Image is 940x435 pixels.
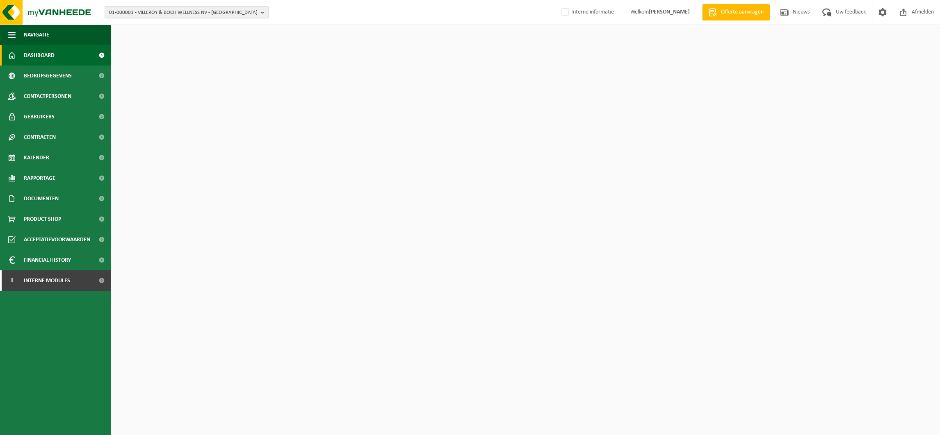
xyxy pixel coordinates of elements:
[560,6,614,18] label: Interne informatie
[8,270,16,291] span: I
[24,25,49,45] span: Navigatie
[24,209,61,229] span: Product Shop
[719,8,766,16] span: Offerte aanvragen
[24,188,59,209] span: Documenten
[24,270,70,291] span: Interne modules
[24,250,71,270] span: Financial History
[24,229,90,250] span: Acceptatievoorwaarden
[105,6,269,18] button: 01-000001 - VILLEROY & BOCH WELLNESS NV - [GEOGRAPHIC_DATA]
[24,127,56,147] span: Contracten
[24,86,71,106] span: Contactpersonen
[649,9,690,15] strong: [PERSON_NAME]
[24,66,72,86] span: Bedrijfsgegevens
[24,106,55,127] span: Gebruikers
[702,4,770,20] a: Offerte aanvragen
[109,7,258,19] span: 01-000001 - VILLEROY & BOCH WELLNESS NV - [GEOGRAPHIC_DATA]
[24,45,55,66] span: Dashboard
[24,147,49,168] span: Kalender
[24,168,55,188] span: Rapportage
